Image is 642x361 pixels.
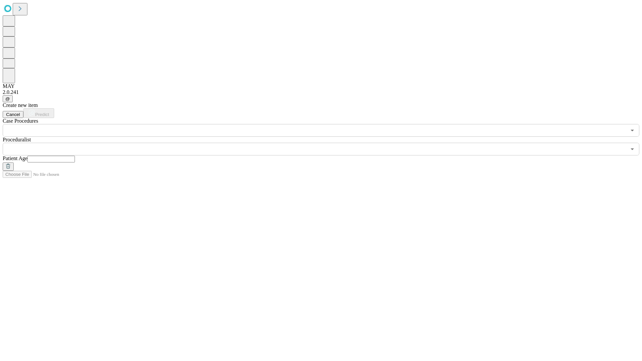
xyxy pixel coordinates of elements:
[3,83,639,89] div: MAY
[23,108,54,118] button: Predict
[3,137,31,142] span: Proceduralist
[3,118,38,124] span: Scheduled Procedure
[3,102,38,108] span: Create new item
[3,89,639,95] div: 2.0.241
[628,144,637,154] button: Open
[5,96,10,101] span: @
[35,112,49,117] span: Predict
[6,112,20,117] span: Cancel
[3,111,23,118] button: Cancel
[628,126,637,135] button: Open
[3,95,13,102] button: @
[3,155,27,161] span: Patient Age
